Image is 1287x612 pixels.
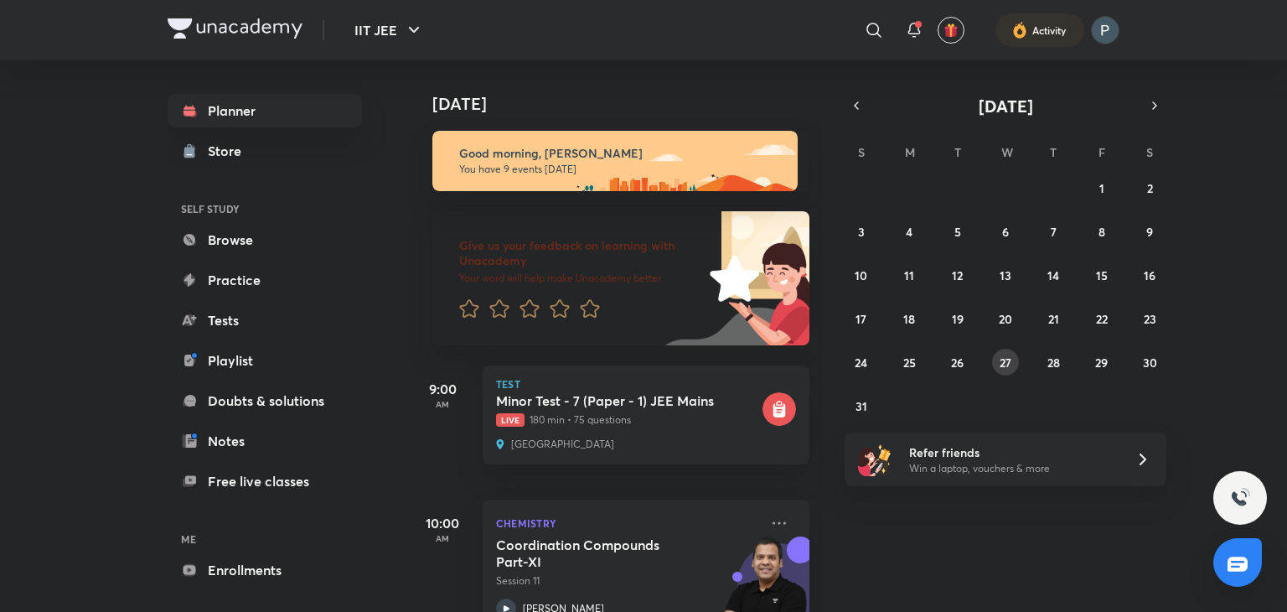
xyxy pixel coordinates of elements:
[951,355,964,371] abbr: August 26, 2025
[855,398,867,414] abbr: August 31, 2025
[1136,349,1163,376] button: August 30, 2025
[1047,267,1059,283] abbr: August 14, 2025
[1012,20,1027,40] img: activity
[208,141,251,161] div: Store
[1091,16,1119,44] img: Payal Kumari
[1099,180,1104,196] abbr: August 1, 2025
[1144,267,1155,283] abbr: August 16, 2025
[1136,218,1163,245] button: August 9, 2025
[344,13,434,47] button: IIT JEE
[168,263,362,297] a: Practice
[903,355,916,371] abbr: August 25, 2025
[168,94,362,127] a: Planner
[896,262,923,288] button: August 11, 2025
[459,146,783,161] h6: Good morning, [PERSON_NAME]
[1088,218,1115,245] button: August 8, 2025
[938,17,964,44] button: avatar
[944,262,971,288] button: August 12, 2025
[168,553,362,587] a: Enrollments
[1146,224,1153,240] abbr: August 9, 2025
[1136,174,1163,201] button: August 2, 2025
[909,461,1115,476] p: Win a laptop, vouchers & more
[1088,262,1115,288] button: August 15, 2025
[168,525,362,553] h6: ME
[1146,144,1153,160] abbr: Saturday
[168,464,362,498] a: Free live classes
[409,513,476,533] h5: 10:00
[1001,144,1013,160] abbr: Wednesday
[409,399,476,409] p: AM
[1050,144,1057,160] abbr: Thursday
[168,384,362,418] a: Doubts & solutions
[496,392,759,409] h5: Minor Test - 7 (Paper - 1) JEE Mains
[168,18,302,43] a: Company Logo
[653,211,809,345] img: feedback_image
[1144,311,1156,327] abbr: August 23, 2025
[1143,355,1157,371] abbr: August 30, 2025
[992,349,1019,376] button: August 27, 2025
[858,144,865,160] abbr: Sunday
[906,224,912,240] abbr: August 4, 2025
[944,218,971,245] button: August 5, 2025
[1040,305,1067,332] button: August 21, 2025
[1047,355,1060,371] abbr: August 28, 2025
[1095,355,1108,371] abbr: August 29, 2025
[848,305,875,332] button: August 17, 2025
[1040,262,1067,288] button: August 14, 2025
[905,144,915,160] abbr: Monday
[1147,180,1153,196] abbr: August 2, 2025
[409,379,476,399] h5: 9:00
[855,311,866,327] abbr: August 17, 2025
[168,194,362,223] h6: SELF STUDY
[848,392,875,419] button: August 31, 2025
[1002,224,1009,240] abbr: August 6, 2025
[511,438,614,451] p: [GEOGRAPHIC_DATA]
[1040,218,1067,245] button: August 7, 2025
[168,303,362,337] a: Tests
[999,311,1012,327] abbr: August 20, 2025
[858,443,892,476] img: referral
[1136,262,1163,288] button: August 16, 2025
[1098,144,1105,160] abbr: Friday
[943,23,959,38] img: avatar
[1098,224,1105,240] abbr: August 8, 2025
[896,349,923,376] button: August 25, 2025
[432,131,798,191] img: morning
[896,305,923,332] button: August 18, 2025
[1088,305,1115,332] button: August 22, 2025
[855,355,867,371] abbr: August 24, 2025
[1088,349,1115,376] button: August 29, 2025
[1230,488,1250,508] img: ttu
[168,424,362,458] a: Notes
[496,413,525,427] span: Live
[848,218,875,245] button: August 3, 2025
[168,344,362,377] a: Playlist
[848,349,875,376] button: August 24, 2025
[896,218,923,245] button: August 4, 2025
[168,18,302,39] img: Company Logo
[168,134,362,168] a: Store
[496,379,796,389] p: Test
[496,537,705,570] h5: Coordination Compounds Part-XI
[496,438,504,451] img: venue-location
[904,267,914,283] abbr: August 11, 2025
[992,305,1019,332] button: August 20, 2025
[459,163,783,176] p: You have 9 events [DATE]
[459,238,704,268] h6: Give us your feedback on learning with Unacademy
[496,412,759,428] p: 180 min • 75 questions
[855,267,867,283] abbr: August 10, 2025
[952,311,964,327] abbr: August 19, 2025
[459,272,704,285] p: Your word will help make Unacademy better
[496,513,759,533] p: Chemistry
[848,262,875,288] button: August 10, 2025
[944,305,971,332] button: August 19, 2025
[1000,267,1011,283] abbr: August 13, 2025
[1096,311,1108,327] abbr: August 22, 2025
[1040,349,1067,376] button: August 28, 2025
[952,267,963,283] abbr: August 12, 2025
[944,349,971,376] button: August 26, 2025
[868,94,1143,117] button: [DATE]
[858,224,865,240] abbr: August 3, 2025
[1096,267,1108,283] abbr: August 15, 2025
[992,218,1019,245] button: August 6, 2025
